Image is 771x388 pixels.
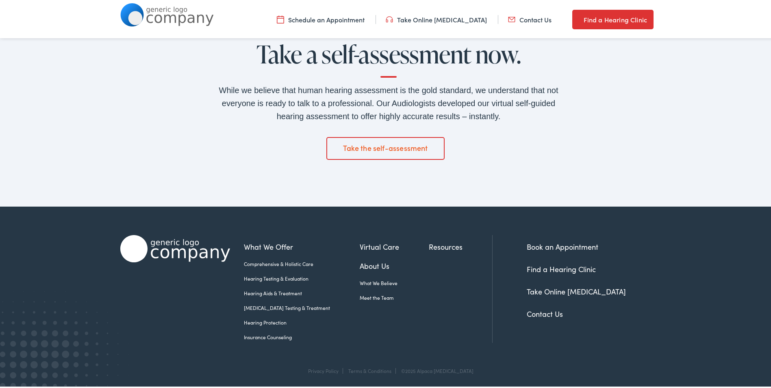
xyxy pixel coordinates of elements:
img: utility icon [386,13,393,22]
a: Book an Appointment [527,240,598,250]
a: Virtual Care [360,240,429,251]
img: utility icon [508,13,515,22]
img: Alpaca Audiology [120,233,230,261]
a: Schedule an Appointment [277,13,365,22]
h2: Take a self-assessment now. [216,39,561,76]
a: Hearing Testing & Evaluation [244,273,360,281]
a: Hearing Protection [244,317,360,325]
a: Comprehensive & Holistic Care [244,259,360,266]
div: While we believe that human hearing assessment is the gold standard, we understand that not every... [216,82,561,121]
img: utility icon [572,13,580,23]
a: About Us [360,259,429,270]
a: Find a Hearing Clinic [572,8,654,28]
a: Take Online [MEDICAL_DATA] [527,285,626,295]
a: Resources [429,240,492,251]
a: Contact Us [508,13,552,22]
a: Take Online [MEDICAL_DATA] [386,13,487,22]
a: Find a Hearing Clinic [527,262,596,272]
a: Insurance Counseling [244,332,360,339]
a: Privacy Policy [308,366,339,373]
img: utility icon [277,13,284,22]
a: What We Believe [360,278,429,285]
a: Hearing Aids & Treatment [244,288,360,295]
a: Contact Us [527,307,563,317]
div: ©2025 Alpaca [MEDICAL_DATA] [397,366,473,372]
a: Take the self-assessment [326,135,445,158]
a: [MEDICAL_DATA] Testing & Treatment [244,303,360,310]
a: Terms & Conditions [348,366,391,373]
a: What We Offer [244,240,360,251]
a: Meet the Team [360,292,429,300]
